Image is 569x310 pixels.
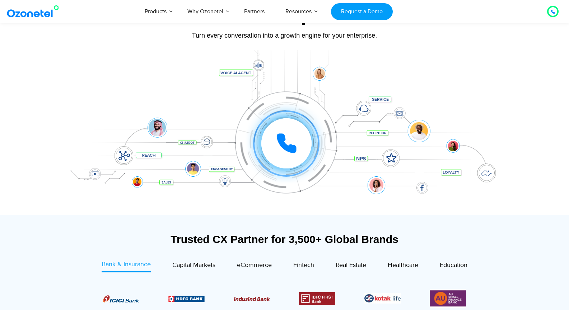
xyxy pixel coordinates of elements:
[102,261,151,268] span: Bank & Insurance
[293,261,314,269] span: Fintech
[103,289,466,308] div: Image Carousel
[440,261,467,269] span: Education
[388,261,418,269] span: Healthcare
[172,260,215,272] a: Capital Markets
[102,260,151,272] a: Bank & Insurance
[440,260,467,272] a: Education
[237,261,272,269] span: eCommerce
[336,260,366,272] a: Real Estate
[336,261,366,269] span: Real Estate
[293,260,314,272] a: Fintech
[331,3,392,20] a: Request a Demo
[237,260,272,272] a: eCommerce
[60,32,509,39] div: Turn every conversation into a growth engine for your enterprise.
[172,261,215,269] span: Capital Markets
[64,233,505,245] div: Trusted CX Partner for 3,500+ Global Brands
[388,260,418,272] a: Healthcare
